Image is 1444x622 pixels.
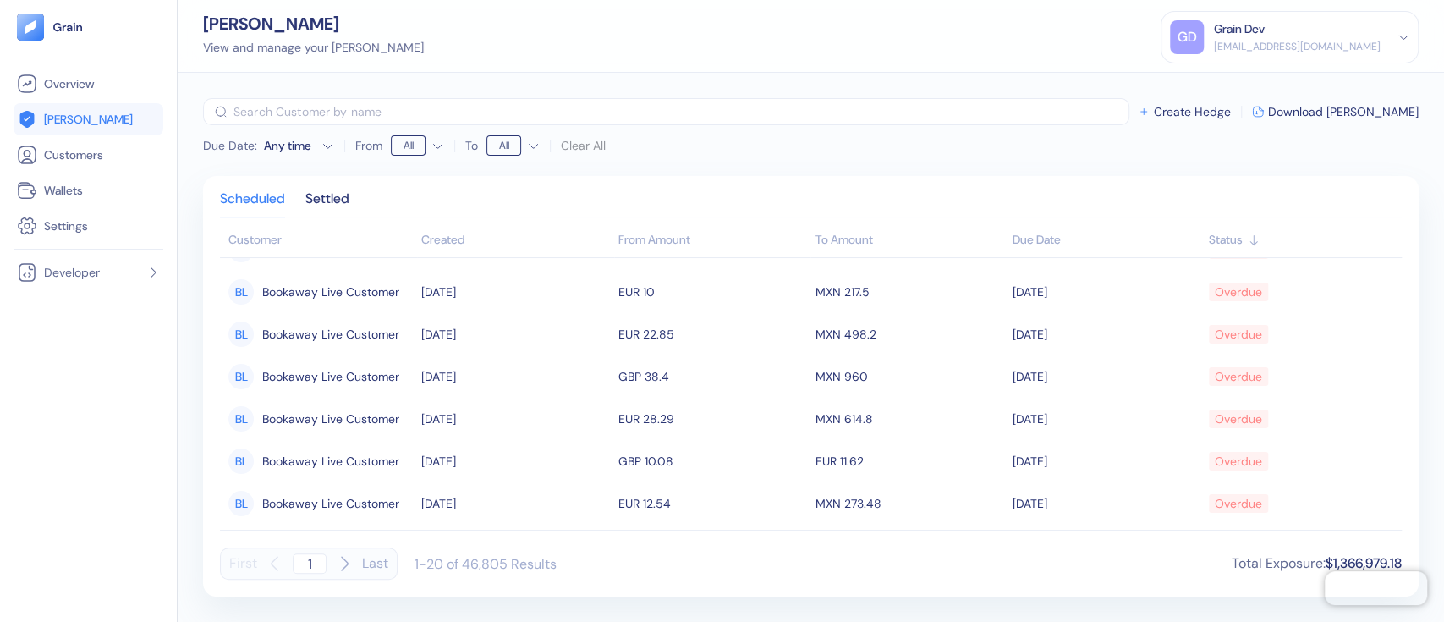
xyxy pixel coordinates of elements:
[1252,106,1419,118] button: Download [PERSON_NAME]
[1154,106,1231,118] span: Create Hedge
[810,482,1008,525] td: MXN 273.48
[52,21,84,33] img: logo
[262,320,399,349] span: Bookaway Live Customer
[17,216,160,236] a: Settings
[486,132,540,159] button: To
[417,440,614,482] td: [DATE]
[614,398,811,440] td: EUR 28.29
[228,322,254,347] div: BL
[264,137,315,154] div: Any time
[417,313,614,355] td: [DATE]
[614,482,811,525] td: EUR 12.54
[1008,313,1205,355] td: [DATE]
[810,355,1008,398] td: MXN 960
[233,98,1129,125] input: Search Customer by name
[1215,489,1262,518] div: Overdue
[1214,39,1381,54] div: [EMAIL_ADDRESS][DOMAIN_NAME]
[465,140,478,151] label: To
[1008,482,1205,525] td: [DATE]
[44,146,103,163] span: Customers
[810,440,1008,482] td: EUR 11.62
[262,405,399,433] span: Bookaway Live Customer
[44,217,88,234] span: Settings
[17,74,160,94] a: Overview
[1215,320,1262,349] div: Overdue
[1008,440,1205,482] td: [DATE]
[1008,271,1205,313] td: [DATE]
[810,271,1008,313] td: MXN 217.5
[220,193,285,217] div: Scheduled
[417,355,614,398] td: [DATE]
[391,132,444,159] button: From
[17,145,160,165] a: Customers
[228,449,254,474] div: BL
[415,555,557,573] div: 1-20 of 46,805 Results
[1008,398,1205,440] td: [DATE]
[355,140,382,151] label: From
[614,355,811,398] td: GBP 38.4
[203,137,257,154] span: Due Date :
[203,39,424,57] div: View and manage your [PERSON_NAME]
[262,278,399,306] span: Bookaway Live Customer
[1215,447,1262,476] div: Overdue
[614,224,811,258] th: From Amount
[17,109,160,129] a: [PERSON_NAME]
[44,111,133,128] span: [PERSON_NAME]
[44,75,94,92] span: Overview
[1012,231,1200,249] div: Sort ascending
[203,15,424,32] div: [PERSON_NAME]
[220,224,417,258] th: Customer
[614,440,811,482] td: GBP 10.08
[810,224,1008,258] th: To Amount
[1138,106,1231,118] button: Create Hedge
[614,271,811,313] td: EUR 10
[228,364,254,389] div: BL
[362,548,388,580] button: Last
[1209,231,1393,249] div: Sort ascending
[1232,553,1402,574] div: Total Exposure :
[228,491,254,516] div: BL
[229,548,257,580] button: First
[17,180,160,201] a: Wallets
[262,447,399,476] span: Bookaway Live Customer
[614,313,811,355] td: EUR 22.85
[421,231,610,249] div: Sort ascending
[262,362,399,391] span: Bookaway Live Customer
[417,398,614,440] td: [DATE]
[417,271,614,313] td: [DATE]
[1008,355,1205,398] td: [DATE]
[44,264,100,281] span: Developer
[305,193,349,217] div: Settled
[1326,554,1402,572] span: $1,366,979.18
[17,14,44,41] img: logo-tablet-V2.svg
[262,489,399,518] span: Bookaway Live Customer
[228,406,254,432] div: BL
[810,313,1008,355] td: MXN 498.2
[1215,362,1262,391] div: Overdue
[810,398,1008,440] td: MXN 614.8
[203,137,334,154] button: Due Date:Any time
[1215,405,1262,433] div: Overdue
[1214,20,1265,38] div: Grain Dev
[417,482,614,525] td: [DATE]
[1215,278,1262,306] div: Overdue
[44,182,83,199] span: Wallets
[1170,20,1204,54] div: GD
[228,279,254,305] div: BL
[1325,571,1427,605] iframe: Chatra live chat
[1268,106,1419,118] span: Download [PERSON_NAME]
